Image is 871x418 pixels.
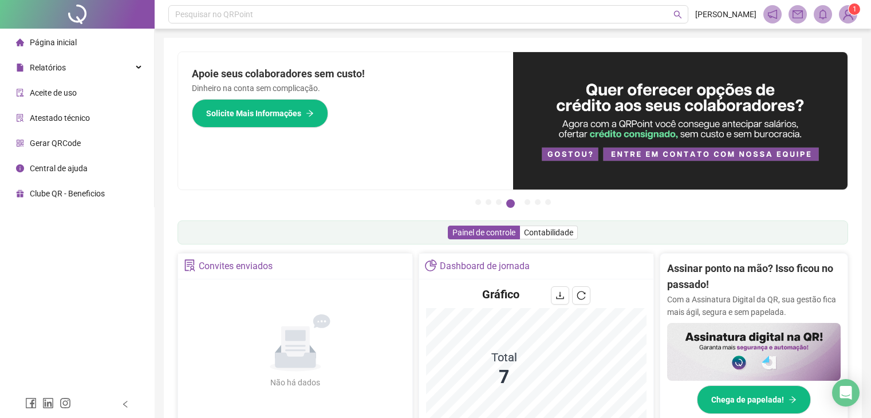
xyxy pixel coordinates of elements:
[673,10,682,19] span: search
[853,5,857,13] span: 1
[199,257,273,276] div: Convites enviados
[42,397,54,409] span: linkedin
[192,99,328,128] button: Solicite Mais Informações
[440,257,530,276] div: Dashboard de jornada
[667,293,841,318] p: Com a Assinatura Digital da QR, sua gestão fica mais ágil, segura e sem papelada.
[30,189,105,198] span: Clube QR - Beneficios
[206,107,301,120] span: Solicite Mais Informações
[486,199,491,205] button: 2
[243,376,348,389] div: Não há dados
[184,259,196,271] span: solution
[60,397,71,409] span: instagram
[16,89,24,97] span: audit
[506,199,515,208] button: 4
[192,66,499,82] h2: Apoie seus colaboradores sem custo!
[30,63,66,72] span: Relatórios
[524,228,573,237] span: Contabilidade
[849,3,860,15] sup: Atualize o seu contato no menu Meus Dados
[16,114,24,122] span: solution
[840,6,857,23] img: 92355
[545,199,551,205] button: 7
[16,164,24,172] span: info-circle
[525,199,530,205] button: 5
[30,164,88,173] span: Central de ajuda
[513,52,848,190] img: banner%2Fa8ee1423-cce5-4ffa-a127-5a2d429cc7d8.png
[818,9,828,19] span: bell
[832,379,860,407] div: Open Intercom Messenger
[30,113,90,123] span: Atestado técnico
[555,291,565,300] span: download
[496,199,502,205] button: 3
[30,139,81,148] span: Gerar QRCode
[475,199,481,205] button: 1
[452,228,515,237] span: Painel de controle
[482,286,519,302] h4: Gráfico
[667,323,841,381] img: banner%2F02c71560-61a6-44d4-94b9-c8ab97240462.png
[697,385,811,414] button: Chega de papelada!
[793,9,803,19] span: mail
[535,199,541,205] button: 6
[577,291,586,300] span: reload
[30,38,77,47] span: Página inicial
[25,397,37,409] span: facebook
[30,88,77,97] span: Aceite de uso
[695,8,756,21] span: [PERSON_NAME]
[16,139,24,147] span: qrcode
[425,259,437,271] span: pie-chart
[16,190,24,198] span: gift
[192,82,499,94] p: Dinheiro na conta sem complicação.
[667,261,841,293] h2: Assinar ponto na mão? Isso ficou no passado!
[789,396,797,404] span: arrow-right
[767,9,778,19] span: notification
[306,109,314,117] span: arrow-right
[121,400,129,408] span: left
[711,393,784,406] span: Chega de papelada!
[16,38,24,46] span: home
[16,64,24,72] span: file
